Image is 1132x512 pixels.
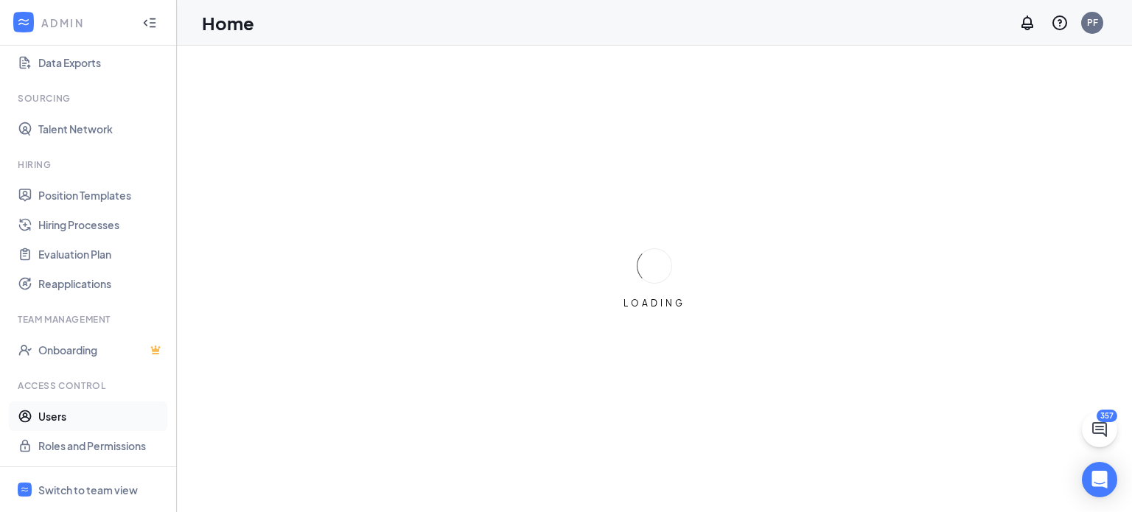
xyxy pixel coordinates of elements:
[1097,410,1117,422] div: 357
[38,335,164,365] a: OnboardingCrown
[38,483,138,497] div: Switch to team view
[41,15,129,30] div: ADMIN
[16,15,31,29] svg: WorkstreamLogo
[18,379,161,392] div: Access control
[38,401,164,431] a: Users
[38,239,164,269] a: Evaluation Plan
[20,485,29,494] svg: WorkstreamLogo
[38,210,164,239] a: Hiring Processes
[38,114,164,144] a: Talent Network
[1087,16,1098,29] div: PF
[1051,14,1069,32] svg: QuestionInfo
[1082,462,1117,497] div: Open Intercom Messenger
[38,269,164,298] a: Reapplications
[142,15,157,30] svg: Collapse
[202,10,254,35] h1: Home
[38,48,164,77] a: Data Exports
[18,92,161,105] div: Sourcing
[1091,421,1108,438] svg: ChatActive
[18,158,161,171] div: Hiring
[1082,412,1117,447] button: ChatActive
[38,180,164,210] a: Position Templates
[18,313,161,326] div: Team Management
[1019,14,1036,32] svg: Notifications
[618,297,691,309] div: LOADING
[38,431,164,460] a: Roles and Permissions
